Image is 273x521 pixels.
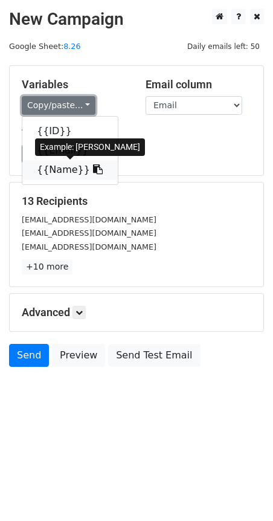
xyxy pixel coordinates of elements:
h5: Variables [22,78,127,91]
small: [EMAIL_ADDRESS][DOMAIN_NAME] [22,215,156,224]
h2: New Campaign [9,9,264,30]
h5: Advanced [22,306,251,319]
a: Daily emails left: 50 [183,42,264,51]
small: [EMAIL_ADDRESS][DOMAIN_NAME] [22,228,156,238]
div: 聊天小组件 [213,463,273,521]
a: {{Name}} [22,160,118,180]
a: {{Email}} [22,141,118,160]
span: Daily emails left: 50 [183,40,264,53]
a: {{ID}} [22,121,118,141]
div: Example: [PERSON_NAME] [35,138,145,156]
a: Send Test Email [108,344,200,367]
a: Preview [52,344,105,367]
a: 8.26 [63,42,80,51]
a: +10 more [22,259,72,274]
h5: Email column [146,78,251,91]
small: [EMAIL_ADDRESS][DOMAIN_NAME] [22,242,156,251]
small: Google Sheet: [9,42,81,51]
a: Copy/paste... [22,96,95,115]
a: Send [9,344,49,367]
iframe: Chat Widget [213,463,273,521]
h5: 13 Recipients [22,195,251,208]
